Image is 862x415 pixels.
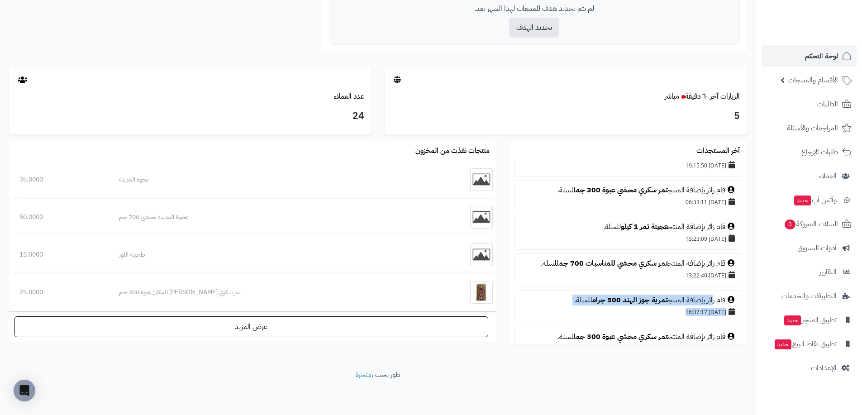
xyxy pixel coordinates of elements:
div: قام زائر بإضافة المنتج للسلة. [519,295,737,305]
span: الطلبات [817,98,838,110]
div: عجوة المدينة محشى 700 جم [119,213,419,222]
span: لوحة التحكم [805,50,838,62]
a: المراجعات والأسئلة [762,117,857,139]
img: logo-2.png [800,21,853,40]
a: عرض المزيد [14,316,488,337]
div: طحينة اللوز [119,250,419,259]
span: تطبيق المتجر [783,314,837,326]
a: تمر سكري محشي عبوة 300 جم [576,331,668,342]
div: تمر سكري [PERSON_NAME] البيكان عبوة 300 جم [119,288,419,297]
a: الطلبات [762,93,857,115]
a: تمر سكري محشي عبوة 300 جم [576,185,668,196]
a: عدد العملاء [334,91,364,102]
a: أدوات التسويق [762,237,857,259]
div: قام زائر بإضافة المنتج للسلة. [519,185,737,196]
div: 35.0000 [19,175,98,184]
a: السلات المتروكة0 [762,213,857,235]
a: العملاء [762,165,857,187]
div: قام زائر بإضافة المنتج للسلة. [519,222,737,232]
div: قام زائر بإضافة المنتج للسلة. [519,258,737,269]
div: [DATE] 06:33:11 [519,196,737,208]
div: [DATE] 13:22:40 [519,269,737,281]
a: تمرية جوز الهند 500 جرام [592,295,668,305]
small: مباشر [665,91,679,102]
p: لم يتم تحديد هدف للمبيعات لهذا الشهر بعد. [336,4,733,14]
a: عجينة تمر 1 كيلو [621,221,668,232]
h3: 24 [16,109,364,124]
img: طحينة اللوز [470,243,493,266]
span: جديد [794,196,811,205]
a: وآتس آبجديد [762,189,857,211]
a: التقارير [762,261,857,283]
span: المراجعات والأسئلة [787,122,838,134]
span: تطبيق نقاط البيع [774,338,837,350]
a: تطبيق المتجرجديد [762,309,857,331]
div: 15.0000 [19,250,98,259]
div: [DATE] 19:15:50 [519,159,737,172]
div: [DATE] 16:37:17 [519,305,737,318]
div: Open Intercom Messenger [14,380,35,401]
div: قام زائر بإضافة المنتج للسلة. [519,332,737,342]
div: 25.0000 [19,288,98,297]
span: جديد [775,339,791,349]
h3: 5 [391,109,740,124]
div: عجوة المدينة [119,175,419,184]
span: السلات المتروكة [784,218,838,230]
img: عجوة المدينة محشى 700 جم [470,206,493,229]
div: [DATE] 13:23:09 [519,232,737,245]
h3: آخر المستجدات [696,147,740,155]
h3: منتجات نفذت من المخزون [415,147,490,155]
span: الإعدادات [811,362,837,374]
span: جديد [784,315,801,325]
a: تطبيق نقاط البيعجديد [762,333,857,355]
a: متجرة [355,369,371,380]
a: الزيارات آخر ٦٠ دقيقةمباشر [665,91,740,102]
img: عجوة المدينة [470,168,493,191]
span: التقارير [819,266,837,278]
a: التطبيقات والخدمات [762,285,857,307]
span: طلبات الإرجاع [801,146,838,158]
button: تحديد الهدف [509,18,559,38]
a: الإعدادات [762,357,857,379]
span: التطبيقات والخدمات [781,290,837,302]
a: لوحة التحكم [762,45,857,67]
a: تمر سكري محشي للمناسبات 700 جم [559,258,668,269]
span: العملاء [819,170,837,182]
span: أدوات التسويق [797,242,837,254]
div: [DATE] 02:58:00 [519,342,737,355]
a: طلبات الإرجاع [762,141,857,163]
div: 50.0000 [19,213,98,222]
span: الأقسام والمنتجات [788,74,838,86]
span: 0 [785,219,796,230]
span: وآتس آب [793,194,837,206]
img: تمر سكري محشي جوز البيكان عبوة 300 جم [470,281,493,304]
